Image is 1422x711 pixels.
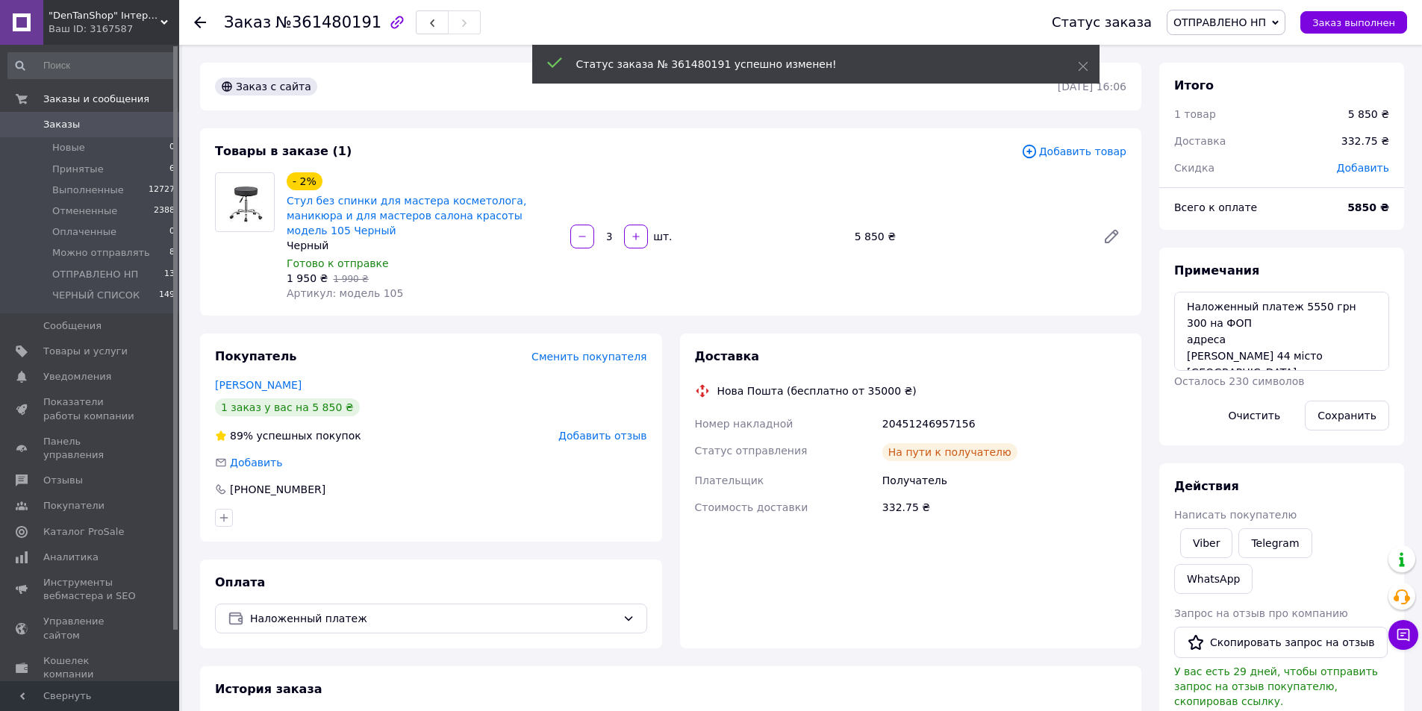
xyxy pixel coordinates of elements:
span: 6 [169,163,175,176]
span: Добавить товар [1021,143,1126,160]
div: Статус заказа № 361480191 успешно изменен! [576,57,1041,72]
span: 0 [169,225,175,239]
span: Показатели работы компании [43,395,138,422]
span: 1 990 ₴ [333,274,368,284]
span: Добавить [1337,162,1389,174]
span: Номер накладной [695,418,793,430]
input: Поиск [7,52,176,79]
a: Telegram [1238,528,1312,558]
span: 1 товар [1174,108,1216,120]
span: Итого [1174,78,1214,93]
span: Заказ [224,13,271,31]
div: Получатель [879,467,1129,494]
div: На пути к получателю [882,443,1017,461]
div: - 2% [287,172,322,190]
span: Покупатели [43,499,105,513]
b: 5850 ₴ [1347,201,1389,213]
div: Заказ с сайта [215,78,317,95]
a: Редактировать [1097,222,1126,251]
span: 149 [159,289,175,302]
button: Очистить [1216,401,1294,430]
span: Отзывы [43,474,83,487]
div: Ваш ID: 3167587 [49,22,179,36]
button: Чат с покупателем [1388,620,1418,650]
span: Действия [1174,479,1239,493]
span: Товары и услуги [43,345,128,358]
span: Панель управления [43,435,138,462]
span: 0 [169,141,175,154]
span: Покупатель [215,349,296,363]
div: Статус заказа [1052,15,1152,30]
span: Управление сайтом [43,615,138,642]
span: Готово к отправке [287,257,389,269]
button: Сохранить [1305,401,1389,430]
a: Viber [1180,528,1232,558]
span: Плательщик [695,474,764,486]
div: Нова Пошта (бесплатно от 35000 ₴) [714,383,920,398]
span: Принятые [52,163,104,176]
span: Отмененные [52,204,117,218]
span: 12727 [149,184,175,197]
span: Стоимость доставки [695,501,808,513]
span: 89% [230,430,253,442]
span: Уведомления [43,370,111,383]
span: Оплаченные [52,225,116,239]
span: Добавить отзыв [558,430,646,442]
div: успешных покупок [215,428,361,443]
div: шт. [649,229,673,244]
div: 332.75 ₴ [879,494,1129,521]
div: 5 850 ₴ [1348,107,1389,122]
span: Заказы и сообщения [43,93,149,106]
span: Примечания [1174,263,1259,278]
span: Скидка [1174,162,1214,174]
span: Осталось 230 символов [1174,375,1304,387]
span: Можно отправлять [52,246,150,260]
span: №361480191 [275,13,381,31]
span: Доставка [695,349,760,363]
span: "DenTanShop" Інтернет магазин [49,9,160,22]
span: Инструменты вебмастера и SEO [43,576,138,603]
span: Кошелек компании [43,654,138,681]
span: Новые [52,141,85,154]
span: 1 950 ₴ [287,272,328,284]
span: Написать покупателю [1174,509,1297,521]
div: 332.75 ₴ [1332,125,1398,157]
span: История заказа [215,682,322,696]
button: Заказ выполнен [1300,11,1407,34]
span: Добавить [230,457,282,469]
span: 13 [164,268,175,281]
span: Артикул: модель 105 [287,287,403,299]
div: [PHONE_NUMBER] [228,482,327,497]
div: 20451246957156 [879,410,1129,437]
img: Стул без спинки для мастера косметолога, маникюра и для мастеров салона красоты модель 105 Черный [216,181,274,225]
a: WhatsApp [1174,564,1253,594]
span: Сменить покупателя [531,351,646,363]
span: Сообщения [43,319,102,333]
div: 1 заказ у вас на 5 850 ₴ [215,398,360,416]
span: Заказ выполнен [1312,17,1395,28]
span: Аналитика [43,551,99,564]
span: Товары в заказе (1) [215,144,352,158]
span: Запрос на отзыв про компанию [1174,607,1348,619]
textarea: Наложенный платеж 5550 грн 300 на ФОП адреса [PERSON_NAME] 44 місто [GEOGRAPHIC_DATA] [1174,292,1389,371]
div: Черный [287,238,558,253]
span: ЧЕРНЫЙ СПИСОК [52,289,140,302]
div: 5 850 ₴ [849,226,1091,247]
a: Стул без спинки для мастера косметолога, маникюра и для мастеров салона красоты модель 105 Черный [287,195,526,237]
span: Статус отправления [695,445,808,457]
span: Оплата [215,575,265,589]
span: 8 [169,246,175,260]
span: ОТПРАВЛЕНО НП [1173,16,1266,28]
div: Вернуться назад [194,15,206,30]
span: ОТПРАВЛЕНО НП [52,268,138,281]
span: У вас есть 29 дней, чтобы отправить запрос на отзыв покупателю, скопировав ссылку. [1174,665,1378,707]
span: Выполненные [52,184,124,197]
a: [PERSON_NAME] [215,379,302,391]
button: Скопировать запрос на отзыв [1174,627,1388,658]
span: Доставка [1174,135,1226,147]
span: Заказы [43,118,80,131]
span: Наложенный платеж [250,610,617,627]
span: Каталог ProSale [43,525,124,539]
span: Всего к оплате [1174,201,1257,213]
span: 2388 [154,204,175,218]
